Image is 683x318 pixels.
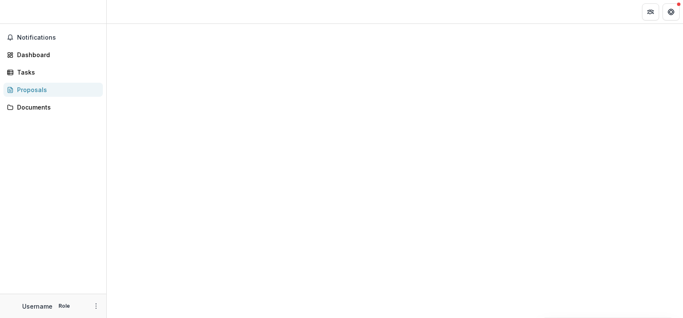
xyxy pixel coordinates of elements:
p: Username [22,302,53,311]
button: Notifications [3,31,103,44]
div: Proposals [17,85,96,94]
button: More [91,301,101,311]
a: Tasks [3,65,103,79]
a: Dashboard [3,48,103,62]
div: Documents [17,103,96,112]
a: Documents [3,100,103,114]
div: Dashboard [17,50,96,59]
button: Get Help [663,3,680,20]
p: Role [56,302,73,310]
div: Tasks [17,68,96,77]
span: Notifications [17,34,99,41]
button: Partners [642,3,659,20]
a: Proposals [3,83,103,97]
